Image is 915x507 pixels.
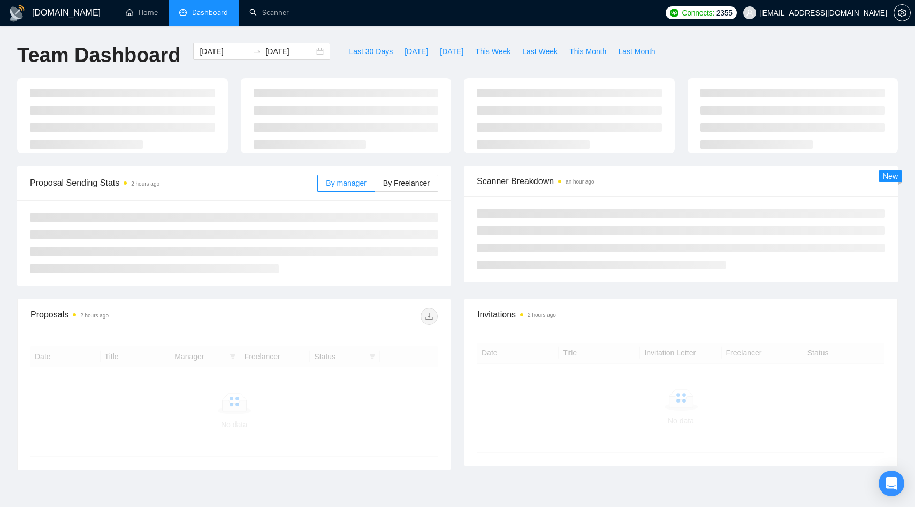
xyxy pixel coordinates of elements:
[17,43,180,68] h1: Team Dashboard
[343,43,399,60] button: Last 30 Days
[682,7,714,19] span: Connects:
[618,46,655,57] span: Last Month
[399,43,434,60] button: [DATE]
[179,9,187,16] span: dashboard
[200,46,248,57] input: Start date
[469,43,516,60] button: This Week
[192,8,228,17] span: Dashboard
[528,312,556,318] time: 2 hours ago
[349,46,393,57] span: Last 30 Days
[522,46,558,57] span: Last Week
[879,471,904,496] div: Open Intercom Messenger
[253,47,261,56] span: to
[383,179,430,187] span: By Freelancer
[670,9,678,17] img: upwork-logo.png
[894,4,911,21] button: setting
[126,8,158,17] a: homeHome
[249,8,289,17] a: searchScanner
[883,172,898,180] span: New
[569,46,606,57] span: This Month
[746,9,753,17] span: user
[30,308,234,325] div: Proposals
[131,181,159,187] time: 2 hours ago
[434,43,469,60] button: [DATE]
[326,179,366,187] span: By manager
[265,46,314,57] input: End date
[894,9,911,17] a: setting
[9,5,26,22] img: logo
[477,308,884,321] span: Invitations
[440,46,463,57] span: [DATE]
[516,43,563,60] button: Last Week
[405,46,428,57] span: [DATE]
[80,313,109,319] time: 2 hours ago
[612,43,661,60] button: Last Month
[477,175,885,188] span: Scanner Breakdown
[475,46,510,57] span: This Week
[566,179,594,185] time: an hour ago
[253,47,261,56] span: swap-right
[30,176,317,190] span: Proposal Sending Stats
[563,43,612,60] button: This Month
[716,7,733,19] span: 2355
